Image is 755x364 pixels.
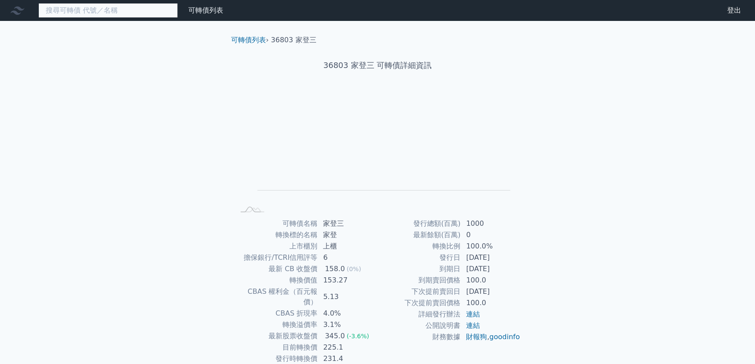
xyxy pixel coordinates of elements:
[489,333,520,341] a: goodinfo
[231,36,266,44] a: 可轉債列表
[318,275,377,286] td: 153.27
[318,319,377,330] td: 3.1%
[377,218,461,229] td: 發行總額(百萬)
[377,275,461,286] td: 到期賣回價格
[235,263,318,275] td: 最新 CB 收盤價
[249,99,510,203] g: Chart
[235,229,318,241] td: 轉換標的名稱
[377,263,461,275] td: 到期日
[271,35,316,45] li: 36803 家登三
[377,297,461,309] td: 下次提前賣回價格
[461,263,520,275] td: [DATE]
[377,309,461,320] td: 詳細發行辦法
[235,241,318,252] td: 上市櫃別
[461,229,520,241] td: 0
[318,241,377,252] td: 上櫃
[347,333,369,340] span: (-3.6%)
[235,308,318,319] td: CBAS 折現率
[377,252,461,263] td: 發行日
[461,297,520,309] td: 100.0
[235,330,318,342] td: 最新股票收盤價
[377,229,461,241] td: 最新餘額(百萬)
[188,6,223,14] a: 可轉債列表
[235,286,318,308] td: CBAS 權利金（百元報價）
[461,252,520,263] td: [DATE]
[323,264,347,274] div: 158.0
[235,252,318,263] td: 擔保銀行/TCRI信用評等
[377,241,461,252] td: 轉換比例
[318,218,377,229] td: 家登三
[235,342,318,353] td: 目前轉換價
[318,342,377,353] td: 225.1
[224,59,531,71] h1: 36803 家登三 可轉債詳細資訊
[466,321,480,330] a: 連結
[461,241,520,252] td: 100.0%
[377,331,461,343] td: 財務數據
[466,333,487,341] a: 財報狗
[318,229,377,241] td: 家登
[461,331,520,343] td: ,
[720,3,748,17] a: 登出
[323,331,347,341] div: 345.0
[461,275,520,286] td: 100.0
[461,218,520,229] td: 1000
[235,275,318,286] td: 轉換價值
[235,218,318,229] td: 可轉債名稱
[318,252,377,263] td: 6
[377,286,461,297] td: 下次提前賣回日
[318,286,377,308] td: 5.13
[466,310,480,318] a: 連結
[231,35,269,45] li: ›
[318,308,377,319] td: 4.0%
[377,320,461,331] td: 公開說明書
[347,265,361,272] span: (0%)
[461,286,520,297] td: [DATE]
[235,319,318,330] td: 轉換溢價率
[38,3,178,18] input: 搜尋可轉債 代號／名稱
